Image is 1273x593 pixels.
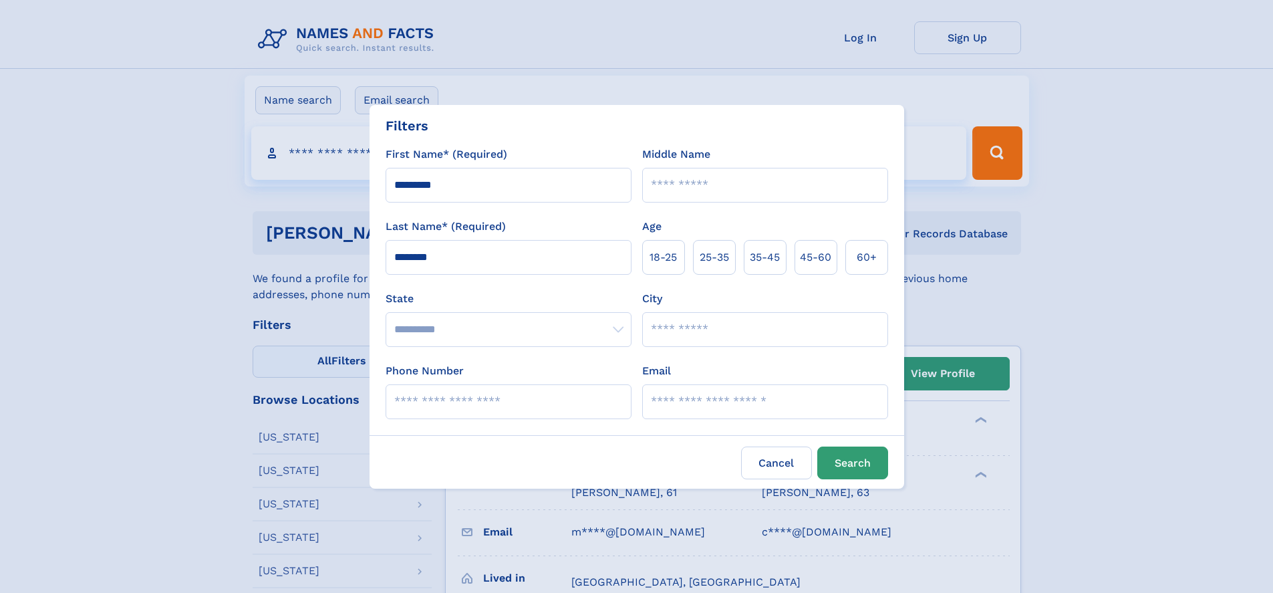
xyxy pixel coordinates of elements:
[642,146,710,162] label: Middle Name
[817,447,888,479] button: Search
[700,249,729,265] span: 25‑35
[650,249,677,265] span: 18‑25
[642,219,662,235] label: Age
[642,363,671,379] label: Email
[386,363,464,379] label: Phone Number
[642,291,662,307] label: City
[386,146,507,162] label: First Name* (Required)
[386,219,506,235] label: Last Name* (Required)
[386,116,428,136] div: Filters
[750,249,780,265] span: 35‑45
[800,249,831,265] span: 45‑60
[386,291,631,307] label: State
[857,249,877,265] span: 60+
[741,447,812,479] label: Cancel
